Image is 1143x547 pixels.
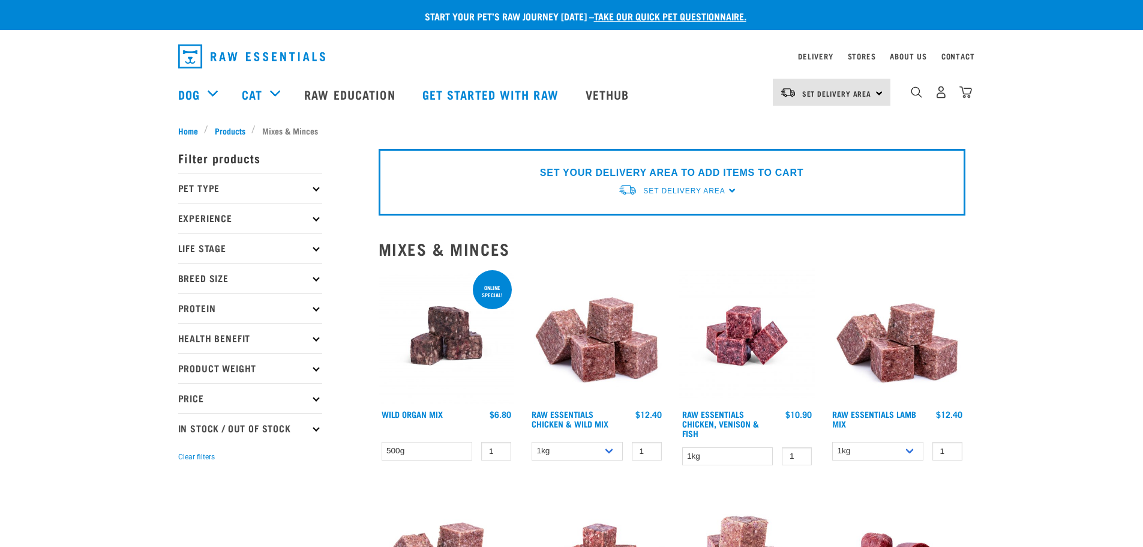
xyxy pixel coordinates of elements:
p: In Stock / Out Of Stock [178,413,322,443]
p: Filter products [178,143,322,173]
input: 1 [632,442,662,461]
input: 1 [481,442,511,461]
a: Raw Education [292,70,410,118]
a: Contact [941,54,975,58]
a: Get started with Raw [410,70,574,118]
p: Protein [178,293,322,323]
div: $6.80 [490,409,511,419]
img: van-moving.png [618,184,637,196]
a: Delivery [798,54,833,58]
div: ONLINE SPECIAL! [473,279,512,304]
p: Price [178,383,322,413]
a: take our quick pet questionnaire. [594,13,746,19]
img: home-icon-1@2x.png [911,86,922,98]
img: van-moving.png [780,87,796,98]
img: home-icon@2x.png [959,86,972,98]
div: $12.40 [936,409,962,419]
a: Wild Organ Mix [382,412,443,416]
h2: Mixes & Minces [379,240,965,258]
a: Products [208,124,251,137]
span: Set Delivery Area [643,187,725,195]
p: Product Weight [178,353,322,383]
span: Set Delivery Area [802,91,872,95]
span: Products [215,124,245,137]
p: SET YOUR DELIVERY AREA TO ADD ITEMS TO CART [540,166,803,180]
img: Chicken Venison mix 1655 [679,268,815,404]
p: Breed Size [178,263,322,293]
a: Cat [242,85,262,103]
div: $10.90 [785,409,812,419]
a: Raw Essentials Lamb Mix [832,412,916,426]
img: user.png [935,86,947,98]
p: Life Stage [178,233,322,263]
input: 1 [782,447,812,466]
button: Clear filters [178,452,215,462]
a: Dog [178,85,200,103]
nav: dropdown navigation [169,40,975,73]
input: 1 [932,442,962,461]
p: Health Benefit [178,323,322,353]
a: Raw Essentials Chicken, Venison & Fish [682,412,759,435]
p: Experience [178,203,322,233]
a: Raw Essentials Chicken & Wild Mix [532,412,608,426]
a: About Us [890,54,926,58]
a: Home [178,124,205,137]
a: Stores [848,54,876,58]
a: Vethub [574,70,644,118]
img: Raw Essentials Logo [178,44,325,68]
img: ?1041 RE Lamb Mix 01 [829,268,965,404]
img: Wild Organ Mix [379,268,515,404]
p: Pet Type [178,173,322,203]
span: Home [178,124,198,137]
img: Pile Of Cubed Chicken Wild Meat Mix [529,268,665,404]
div: $12.40 [635,409,662,419]
nav: breadcrumbs [178,124,965,137]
